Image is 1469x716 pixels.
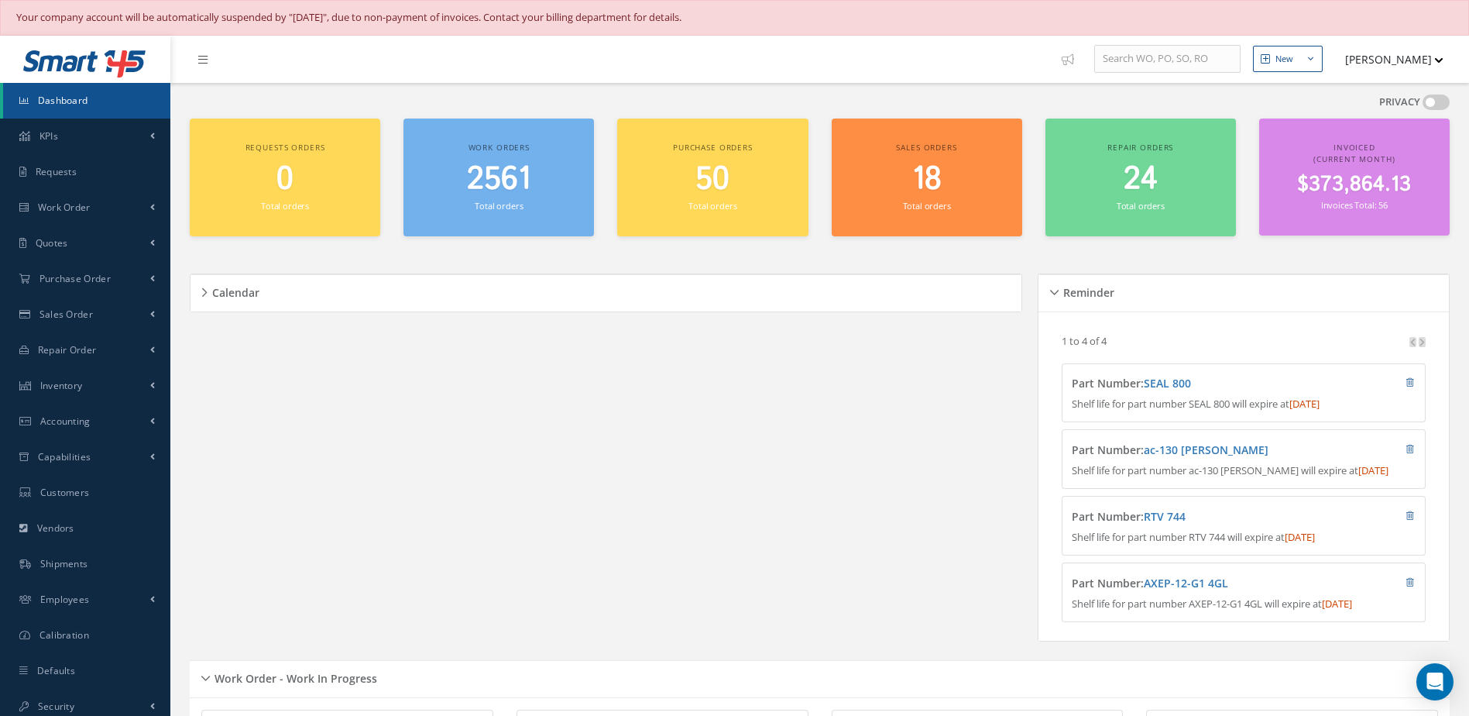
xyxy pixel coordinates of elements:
h4: Part Number [1072,577,1323,590]
a: AXEP-12-G1 4GL [1144,576,1228,590]
span: 50 [695,157,729,201]
span: Work Order [38,201,91,214]
span: Shipments [40,557,88,570]
a: RTV 744 [1144,509,1186,524]
h5: Work Order - Work In Progress [210,667,377,686]
span: Calibration [39,628,89,642]
small: Total orders [261,200,309,212]
span: [DATE] [1289,397,1320,411]
a: Repair orders 24 Total orders [1045,119,1236,237]
span: Dashboard [38,94,88,107]
span: Requests [36,165,77,178]
span: KPIs [39,129,58,143]
h5: Calendar [208,281,259,300]
span: Quotes [36,236,68,250]
small: Invoices Total: 56 [1321,199,1388,211]
span: 18 [912,157,942,201]
span: Accounting [40,415,91,428]
span: Requests orders [245,142,325,153]
div: Your company account will be automatically suspended by "[DATE]", due to non-payment of invoices.... [16,10,1453,26]
p: 1 to 4 of 4 [1062,334,1107,348]
button: New [1253,46,1323,73]
a: Requests orders 0 Total orders [190,119,380,237]
button: [PERSON_NAME] [1330,44,1443,74]
span: Vendors [37,522,74,535]
span: Purchase Order [39,272,111,285]
span: (Current Month) [1313,153,1395,164]
span: 2561 [467,157,530,201]
a: ac-130 [PERSON_NAME] [1144,442,1268,457]
a: Dashboard [3,83,170,119]
a: Show Tips [1054,36,1094,83]
span: Sales Order [39,308,93,321]
a: Sales orders 18 Total orders [832,119,1022,237]
span: Inventory [40,379,83,392]
input: Search WO, PO, SO, RO [1094,45,1241,73]
a: Work orders 2561 Total orders [403,119,594,237]
span: Customers [40,486,90,499]
span: Defaults [37,664,75,677]
span: : [1141,576,1228,590]
span: [DATE] [1358,463,1388,477]
span: Repair orders [1107,142,1173,153]
h4: Part Number [1072,511,1323,524]
small: Total orders [475,200,523,212]
span: Work orders [469,142,530,153]
span: Security [38,700,74,713]
span: : [1141,509,1186,524]
div: Open Intercom Messenger [1416,663,1454,701]
label: PRIVACY [1379,95,1420,110]
small: Total orders [688,200,736,212]
span: : [1141,376,1191,391]
a: Invoiced (Current Month) $373,864.13 Invoices Total: 56 [1259,119,1450,236]
span: Employees [40,593,90,606]
h4: Part Number [1072,377,1323,391]
span: : [1141,442,1268,457]
span: Capabilities [38,450,91,463]
h5: Reminder [1059,281,1114,300]
span: Purchase orders [673,142,753,153]
p: Shelf life for part number RTV 744 will expire at [1072,530,1415,546]
span: 24 [1124,157,1158,201]
a: SEAL 800 [1144,376,1191,391]
small: Total orders [903,200,951,212]
p: Shelf life for part number AXEP-12-G1 4GL will expire at [1072,597,1415,612]
a: Purchase orders 50 Total orders [617,119,808,237]
span: Sales orders [896,142,956,153]
h4: Part Number [1072,444,1323,457]
span: Invoiced [1333,142,1375,153]
p: Shelf life for part number ac-130 [PERSON_NAME] will expire at [1072,463,1415,479]
span: 0 [276,157,293,201]
div: New [1275,53,1293,66]
span: [DATE] [1322,597,1352,611]
span: [DATE] [1285,530,1315,544]
small: Total orders [1117,200,1165,212]
span: Repair Order [38,343,97,356]
span: $373,864.13 [1297,170,1411,200]
p: Shelf life for part number SEAL 800 will expire at [1072,397,1415,412]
